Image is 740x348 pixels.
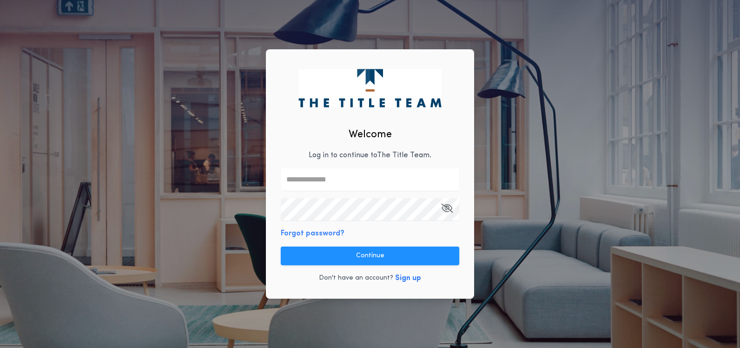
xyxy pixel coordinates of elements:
img: logo [298,69,441,107]
p: Log in to continue to The Title Team . [309,150,431,161]
button: Forgot password? [281,228,344,239]
h2: Welcome [349,127,392,142]
p: Don't have an account? [319,274,393,283]
button: Continue [281,247,459,265]
button: Sign up [395,273,421,284]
